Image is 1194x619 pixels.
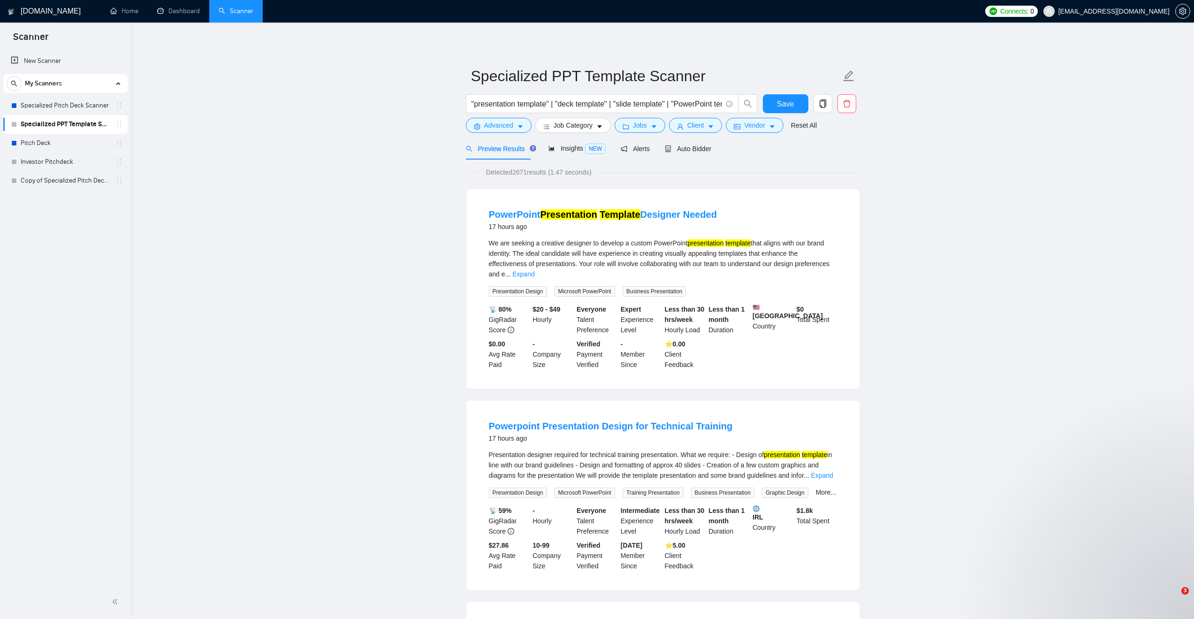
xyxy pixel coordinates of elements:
[1175,8,1190,15] a: setting
[535,118,611,133] button: barsJob Categorycaret-down
[471,64,841,88] input: Scanner name...
[621,340,623,348] b: -
[540,209,597,220] mark: Presentation
[577,340,601,348] b: Verified
[762,488,808,498] span: Graphic Design
[795,304,839,335] div: Total Spent
[623,488,684,498] span: Training Presentation
[110,7,138,15] a: homeHome
[548,145,606,152] span: Insights
[577,306,606,313] b: Everyone
[795,505,839,536] div: Total Spent
[600,209,640,220] mark: Template
[487,505,531,536] div: GigRadar Score
[665,507,705,525] b: Less than 30 hrs/week
[725,239,751,247] mark: template
[665,340,685,348] b: ⭐️ 0.00
[489,209,717,220] a: PowerPointPresentation TemplateDesigner Needed
[8,4,15,19] img: logo
[726,118,783,133] button: idcardVendorcaret-down
[615,118,665,133] button: folderJobscaret-down
[543,123,550,130] span: bars
[665,145,671,152] span: robot
[665,306,705,323] b: Less than 30 hrs/week
[744,120,765,130] span: Vendor
[651,123,657,130] span: caret-down
[489,450,837,481] div: Presentation designer required for technical training presentation. What we require: - Design of ...
[797,507,813,514] b: $ 1.8k
[115,158,123,166] span: holder
[989,8,997,15] img: upwork-logo.png
[6,30,56,50] span: Scanner
[764,451,800,459] mark: presentation
[21,134,110,153] a: Pitch Deck
[466,145,533,153] span: Preview Results
[531,339,575,370] div: Company Size
[619,304,663,335] div: Experience Level
[814,99,832,108] span: copy
[753,304,823,320] b: [GEOGRAPHIC_DATA]
[707,123,714,130] span: caret-down
[843,70,855,82] span: edit
[1162,587,1185,610] iframe: Intercom live chat
[751,304,795,335] div: Country
[11,52,120,70] a: New Scanner
[687,239,723,247] mark: presentation
[489,542,509,549] b: $27.86
[1046,8,1052,15] span: user
[531,505,575,536] div: Hourly
[21,171,110,190] a: Copy of Specialized Pitch Deck Scanner
[669,118,722,133] button: userClientcaret-down
[1181,587,1189,595] span: 3
[466,118,532,133] button: settingAdvancedcaret-down
[619,540,663,571] div: Member Since
[665,542,685,549] b: ⭐️ 5.00
[489,286,547,297] span: Presentation Design
[623,123,629,130] span: folder
[763,94,808,113] button: Save
[663,304,707,335] div: Hourly Load
[112,597,121,606] span: double-left
[663,540,707,571] div: Client Feedback
[663,339,707,370] div: Client Feedback
[1000,6,1028,16] span: Connects:
[25,74,62,93] span: My Scanners
[517,123,524,130] span: caret-down
[734,123,740,130] span: idcard
[838,99,856,108] span: delete
[621,542,642,549] b: [DATE]
[837,94,856,113] button: delete
[797,306,804,313] b: $ 0
[663,505,707,536] div: Hourly Load
[21,96,110,115] a: Specialized Pitch Deck Scanner
[489,238,837,279] div: We are seeking a creative designer to develop a custom PowerPoint that aligns with our brand iden...
[489,433,733,444] div: 17 hours ago
[687,120,704,130] span: Client
[738,94,757,113] button: search
[489,340,505,348] b: $0.00
[508,528,514,535] span: info-circle
[115,121,123,128] span: holder
[531,304,575,335] div: Hourly
[1030,6,1034,16] span: 0
[489,221,717,232] div: 17 hours ago
[1175,4,1190,19] button: setting
[554,120,593,130] span: Job Category
[753,304,760,311] img: 🇺🇸
[472,98,722,110] input: Search Freelance Jobs...
[575,540,619,571] div: Payment Verified
[3,74,128,190] li: My Scanners
[585,144,606,154] span: NEW
[474,123,480,130] span: setting
[115,177,123,184] span: holder
[726,101,732,107] span: info-circle
[7,76,22,91] button: search
[575,505,619,536] div: Talent Preference
[791,120,817,130] a: Reset All
[596,123,603,130] span: caret-down
[816,489,837,496] a: More...
[708,306,745,323] b: Less than 1 month
[802,451,827,459] mark: template
[707,304,751,335] div: Duration
[489,306,512,313] b: 📡 80%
